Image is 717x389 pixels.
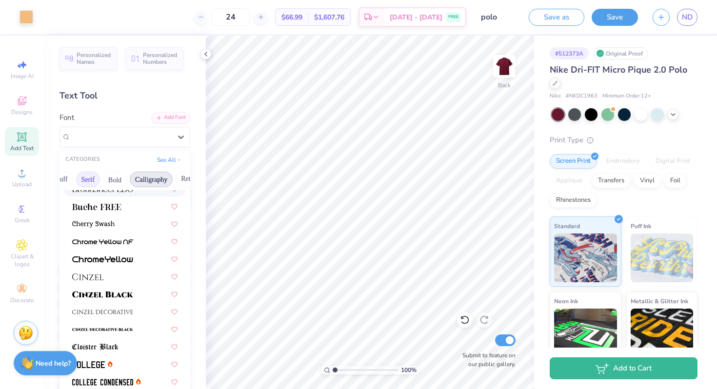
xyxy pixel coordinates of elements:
label: Font [60,112,74,123]
button: Retro [176,172,201,187]
img: Cherry Swash [72,221,115,228]
div: Transfers [592,174,631,188]
img: Cinzel Decorative Black (Black) [72,326,133,333]
img: Puff Ink [631,233,694,282]
a: ND [677,9,697,26]
img: Standard [554,233,617,282]
span: # NKDC1963 [566,92,597,100]
div: Screen Print [550,154,597,169]
div: Foil [664,174,687,188]
span: Add Text [10,144,34,152]
span: FREE [448,14,458,20]
span: Puff Ink [631,221,651,231]
div: Digital Print [649,154,697,169]
span: $1,607.76 [314,12,344,22]
img: Back [495,57,514,76]
button: Save as [529,9,584,26]
img: Cloister Black [72,344,118,350]
div: # 512373A [550,47,589,59]
span: Minimum Order: 12 + [602,92,651,100]
input: Untitled Design [474,7,521,27]
img: Cinzel Decorative [72,309,133,315]
div: Original Proof [594,47,648,59]
span: Neon Ink [554,296,578,306]
img: Cinzel Black (Black) [72,291,133,298]
span: Clipart & logos [5,253,39,268]
span: Nike [550,92,561,100]
span: Metallic & Glitter Ink [631,296,688,306]
div: Back [498,81,511,90]
img: College Condensed [72,379,133,386]
strong: Need help? [36,359,71,368]
img: College [72,361,105,368]
span: Decorate [10,296,34,304]
div: Embroidery [600,154,646,169]
button: Calligraphy [130,172,173,187]
button: See All [154,155,184,165]
div: Rhinestones [550,193,597,208]
span: $66.99 [281,12,302,22]
img: ChromeYellow [72,256,133,263]
span: Personalized Numbers [143,52,178,65]
span: Greek [15,216,30,224]
span: Upload [12,180,32,188]
img: Chrome Yellow NF [72,238,133,245]
img: Neon Ink [554,309,617,357]
span: ND [682,12,693,23]
span: Designs [11,108,33,116]
span: Nike Dri-FIT Micro Pique 2.0 Polo [550,64,687,76]
button: Puff [51,172,73,187]
img: Buche FREE [72,203,121,210]
label: Submit to feature on our public gallery. [457,351,516,369]
button: Add to Cart [550,357,697,379]
img: Cinzel [72,273,104,280]
span: Standard [554,221,580,231]
div: Vinyl [634,174,661,188]
div: Text Tool [60,89,190,102]
button: Serif [76,172,100,187]
button: Bold [103,172,127,187]
img: Metallic & Glitter Ink [631,309,694,357]
button: Save [592,9,638,26]
div: Print Type [550,135,697,146]
span: Personalized Names [77,52,111,65]
input: – – [212,8,250,26]
div: Applique [550,174,589,188]
div: CATEGORIES [65,156,100,164]
span: [DATE] - [DATE] [390,12,442,22]
div: Add Font [152,112,190,123]
span: 100 % [401,366,417,374]
span: Image AI [11,72,34,80]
